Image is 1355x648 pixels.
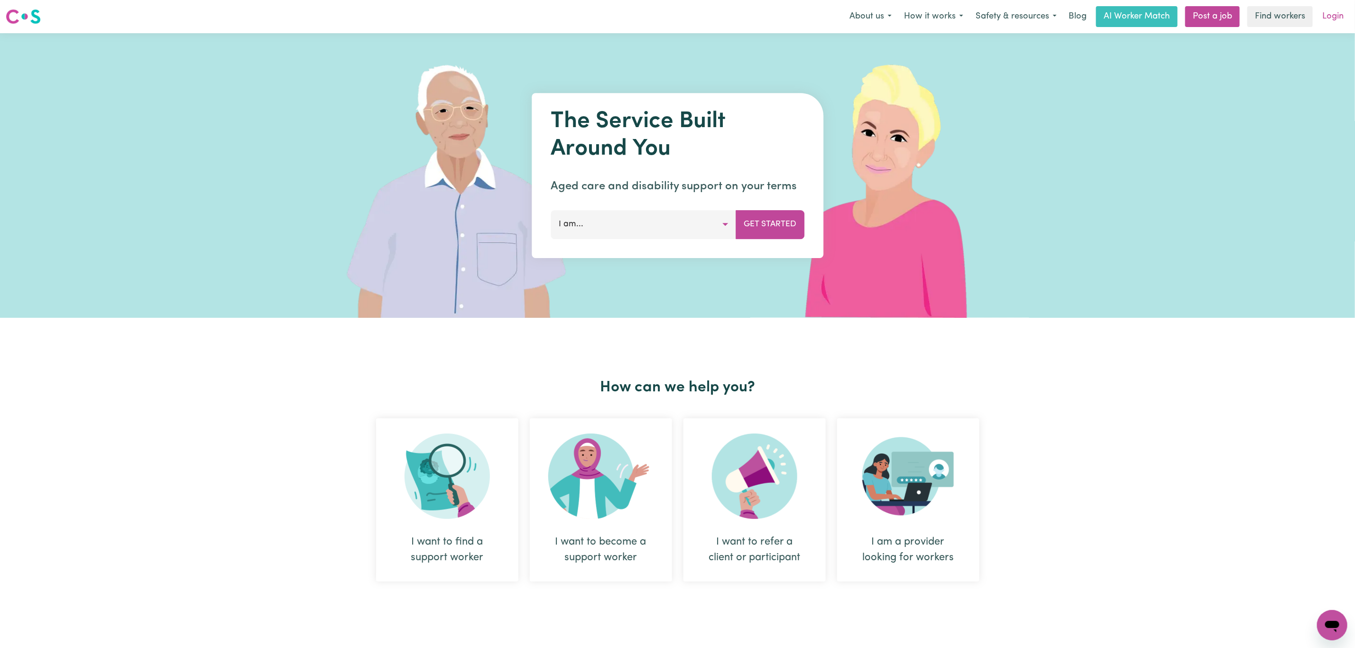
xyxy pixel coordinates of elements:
[969,7,1063,27] button: Safety & resources
[1185,6,1240,27] a: Post a job
[551,178,804,195] p: Aged care and disability support on your terms
[1096,6,1178,27] a: AI Worker Match
[551,108,804,163] h1: The Service Built Around You
[683,418,826,582] div: I want to refer a client or participant
[370,379,985,397] h2: How can we help you?
[736,210,804,239] button: Get Started
[860,534,957,565] div: I am a provider looking for workers
[551,210,736,239] button: I am...
[376,418,518,582] div: I want to find a support worker
[6,6,41,28] a: Careseekers logo
[553,534,649,565] div: I want to become a support worker
[843,7,898,27] button: About us
[898,7,969,27] button: How it works
[706,534,803,565] div: I want to refer a client or participant
[1247,6,1313,27] a: Find workers
[399,534,496,565] div: I want to find a support worker
[1317,610,1347,640] iframe: Button to launch messaging window, conversation in progress
[548,434,654,519] img: Become Worker
[837,418,979,582] div: I am a provider looking for workers
[1317,6,1349,27] a: Login
[530,418,672,582] div: I want to become a support worker
[712,434,797,519] img: Refer
[405,434,490,519] img: Search
[6,8,41,25] img: Careseekers logo
[1063,6,1092,27] a: Blog
[862,434,954,519] img: Provider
